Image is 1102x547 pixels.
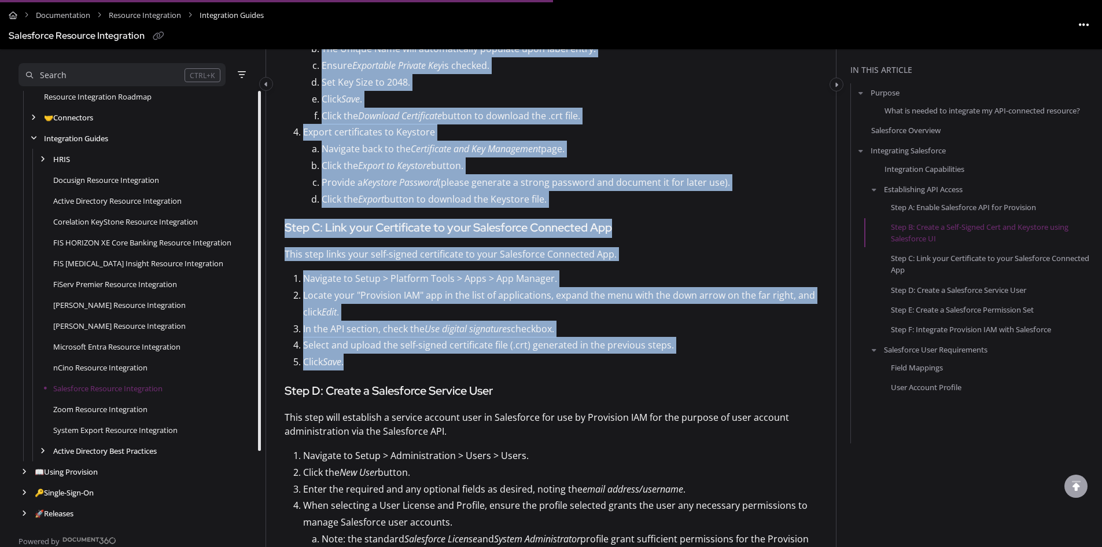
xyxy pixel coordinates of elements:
a: Corelation KeyStone Resource Integration [53,216,198,227]
div: arrow [28,133,39,144]
a: Documentation [36,7,90,24]
img: Document360 [62,537,116,544]
span: 🤝 [44,112,53,123]
a: Salesforce User Requirements [884,344,987,355]
h4: Step D: Create a Salesforce Service User [285,382,817,401]
em: Salesforce License [404,533,477,545]
a: nCino Resource Integration [53,362,148,373]
button: arrow [869,343,879,356]
a: Salesforce Resource Integration [53,383,163,394]
a: FiServ Premier Resource Integration [53,278,177,290]
a: Salesforce Overview [871,124,941,136]
a: Establishing API Access [884,183,963,194]
a: System Export Resource Integration [53,424,178,436]
p: Navigate back to the page. [322,141,817,157]
p: Click . [303,354,817,370]
button: Article more options [1075,15,1093,34]
h4: Step C: Link your Certificate to your Salesforce Connected App [285,219,817,238]
a: Integrating Salesforce [871,145,946,156]
a: Step D: Create a Salesforce Service User [891,284,1026,295]
p: Click the button. [303,464,817,481]
a: Active Directory Resource Integration [53,195,182,207]
em: Use digital signatures [425,322,511,335]
a: Jack Henry SilverLake Resource Integration [53,299,186,311]
p: Click the button. [322,157,817,174]
a: Integration Guides [44,133,108,144]
div: Salesforce Resource Integration [9,28,145,45]
a: Active Directory Best Practices [53,445,157,457]
button: Copy link of [149,27,168,46]
a: Resource Integration [109,7,181,24]
a: Home [9,7,17,24]
em: Edit [322,306,337,318]
div: scroll to top [1064,475,1088,498]
span: Powered by [19,535,60,547]
em: email address/username [583,483,683,495]
div: In this article [850,64,1097,76]
a: Step E: Create a Salesforce Permission Set [891,303,1034,315]
p: Click the button to download the .crt file. [322,108,817,124]
div: arrow [37,446,49,457]
p: Ensure is checked. [322,57,817,74]
div: arrow [19,467,30,478]
span: Integration Guides [200,7,264,24]
p: Click the button to download the Keystore file. [322,191,817,208]
div: arrow [19,487,30,498]
a: Powered by Document360 - opens in a new tab [19,533,116,547]
button: Search [19,63,226,86]
p: Provide a (please generate a strong password and document it for later use). [322,174,817,191]
p: When selecting a User License and Profile, ensure the profile selected grants the user any necess... [303,497,817,531]
div: Search [40,69,67,82]
a: Step B: Create a Self-Signed Cert and Keystore using Salesforce UI [891,221,1097,244]
p: Select and upload the self-signed certificate file (.crt) generated in the previous steps. [303,337,817,354]
a: User Account Profile [891,381,961,393]
a: Integration Capabilities [884,163,964,174]
em: Save [323,355,341,368]
em: Keystore Password [363,176,438,189]
a: What is needed to integrate my API-connected resource? [884,105,1080,116]
div: CTRL+K [185,68,220,82]
span: 🚀 [35,508,44,519]
a: Step F: Integrate Provision IAM with Salesforce [891,324,1051,335]
p: This step will establish a service account user in Salesforce for use by Provision IAM for the pu... [285,410,817,438]
em: Export to Keystore [358,159,431,172]
a: Single-Sign-On [35,487,94,498]
a: FIS HORIZON XE Core Banking Resource Integration [53,237,231,248]
p: Enter the required and any optional fields as desired, noting the . [303,481,817,498]
p: Click . [322,91,817,108]
a: Releases [35,508,73,519]
button: arrow [856,86,866,99]
p: Navigate to Setup > Administration > Users > Users. [303,447,817,464]
em: New User [340,466,378,479]
em: Save [341,93,360,105]
a: Zoom Resource Integration [53,403,148,415]
a: Step A: Enable Salesforce API for Provision [891,201,1036,213]
div: arrow [19,508,30,519]
p: In the API section, check the checkbox. [303,321,817,337]
a: Docusign Resource Integration [53,174,159,186]
button: Category toggle [830,78,843,91]
button: Category toggle [259,77,273,91]
span: 🔑 [35,487,44,498]
a: Step C: Link your Certificate to your Salesforce Connected App [891,252,1097,276]
em: System Administrator [494,533,580,545]
a: Purpose [871,87,900,98]
a: FIS IBS Insight Resource Integration [53,258,223,269]
p: This step links your self-signed certificate to your Salesforce Connected App. [285,247,817,261]
a: Field Mappings [891,362,943,373]
span: 📖 [35,467,44,477]
a: Resource Integration Roadmap [44,91,152,102]
button: arrow [856,144,866,157]
a: Microsoft Entra Resource Integration [53,341,180,353]
a: Using Provision [35,466,98,478]
a: HRIS [53,153,70,165]
a: Jack Henry Symitar Resource Integration [53,320,186,332]
em: Download Certificate [358,109,442,122]
p: Locate your "Provision IAM" app in the list of applications, expand the menu with the down arrow ... [303,287,817,321]
div: arrow [37,154,49,165]
div: arrow [28,112,39,123]
button: Filter [235,68,249,82]
em: Exportable Private Key [352,59,442,72]
p: Navigate to Setup > Platform Tools > Apps > App Manager. [303,270,817,287]
em: Export [358,193,384,205]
